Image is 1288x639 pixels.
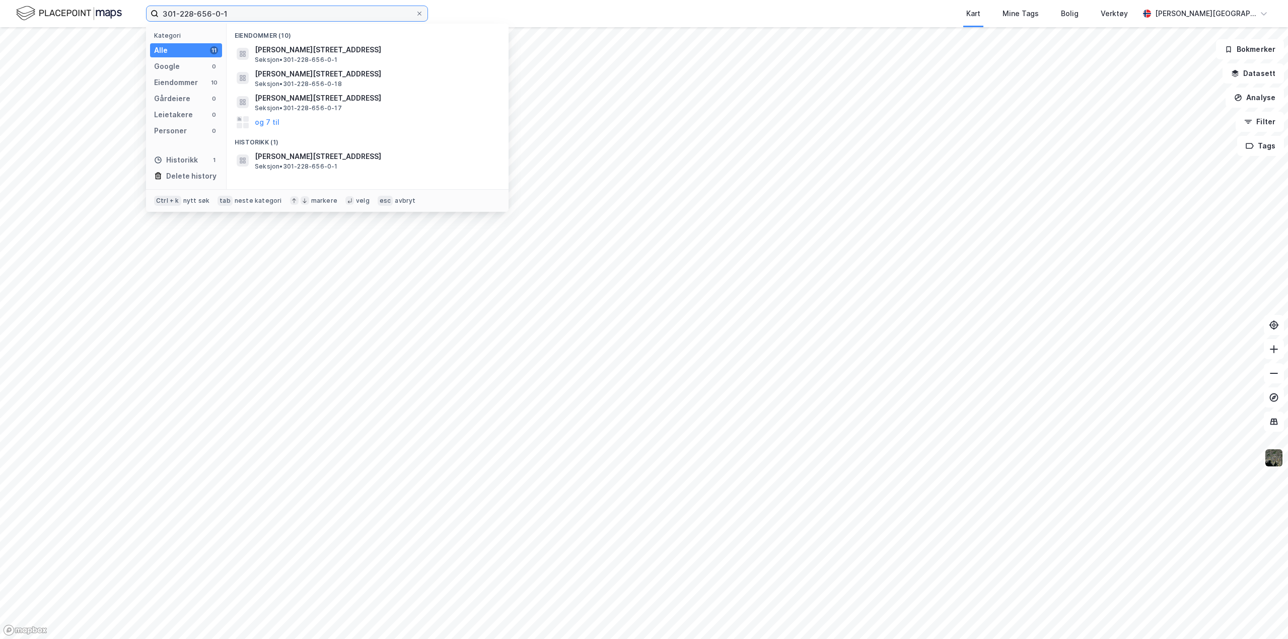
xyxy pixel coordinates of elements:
[1061,8,1079,20] div: Bolig
[210,156,218,164] div: 1
[154,109,193,121] div: Leietakere
[1237,136,1284,156] button: Tags
[255,104,342,112] span: Seksjon • 301-228-656-0-17
[1226,88,1284,108] button: Analyse
[255,56,338,64] span: Seksjon • 301-228-656-0-1
[227,130,509,148] div: Historikk (1)
[235,197,282,205] div: neste kategori
[255,92,496,104] span: [PERSON_NAME][STREET_ADDRESS]
[1155,8,1256,20] div: [PERSON_NAME][GEOGRAPHIC_DATA]
[255,44,496,56] span: [PERSON_NAME][STREET_ADDRESS]
[395,197,415,205] div: avbryt
[378,196,393,206] div: esc
[154,60,180,72] div: Google
[154,32,222,39] div: Kategori
[255,163,338,171] span: Seksjon • 301-228-656-0-1
[210,46,218,54] div: 11
[183,197,210,205] div: nytt søk
[210,62,218,70] div: 0
[154,125,187,137] div: Personer
[966,8,980,20] div: Kart
[311,197,337,205] div: markere
[154,93,190,105] div: Gårdeiere
[210,95,218,103] div: 0
[1101,8,1128,20] div: Verktøy
[210,127,218,135] div: 0
[255,68,496,80] span: [PERSON_NAME][STREET_ADDRESS]
[1223,63,1284,84] button: Datasett
[1238,591,1288,639] iframe: Chat Widget
[356,197,370,205] div: velg
[159,6,415,21] input: Søk på adresse, matrikkel, gårdeiere, leietakere eller personer
[1003,8,1039,20] div: Mine Tags
[3,624,47,636] a: Mapbox homepage
[1236,112,1284,132] button: Filter
[1216,39,1284,59] button: Bokmerker
[255,116,279,128] button: og 7 til
[210,111,218,119] div: 0
[166,170,217,182] div: Delete history
[227,24,509,42] div: Eiendommer (10)
[154,76,198,89] div: Eiendommer
[1264,448,1283,467] img: 9k=
[16,5,122,22] img: logo.f888ab2527a4732fd821a326f86c7f29.svg
[154,196,181,206] div: Ctrl + k
[255,80,342,88] span: Seksjon • 301-228-656-0-18
[218,196,233,206] div: tab
[154,44,168,56] div: Alle
[154,154,198,166] div: Historikk
[255,150,496,163] span: [PERSON_NAME][STREET_ADDRESS]
[210,78,218,87] div: 10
